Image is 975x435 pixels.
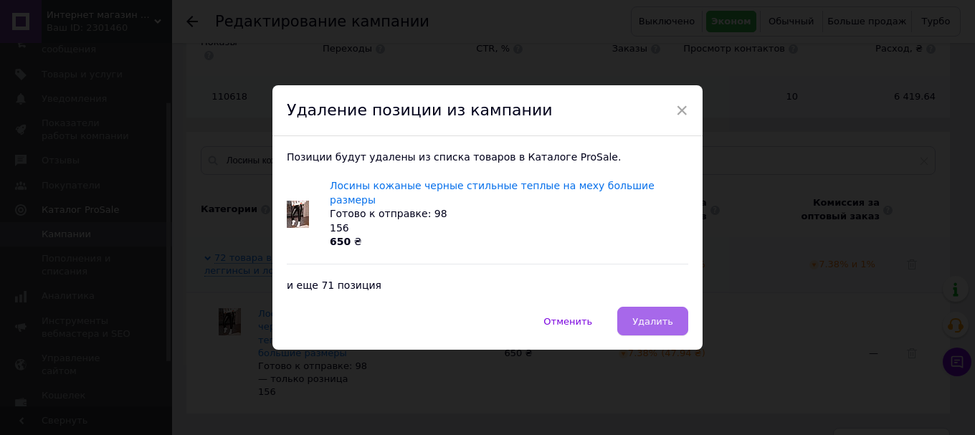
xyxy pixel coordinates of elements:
[330,222,349,234] span: 156
[330,235,688,249] div: ₴
[272,136,703,307] div: Позиции будут удалены из списка товаров в Каталоге ProSale.
[528,307,607,335] button: Отменить
[287,201,309,228] img: Лосины кожаные черные стильные теплые на меху большие размеры
[632,316,673,327] span: Удалить
[543,316,592,327] span: Отменить
[330,236,351,247] b: 650
[272,85,703,137] div: Удаление позиции из кампании
[330,207,688,221] div: Готово к отправке: 98
[330,180,655,206] a: Лосины кожаные черные стильные теплые на меху большие размеры
[287,264,688,293] div: и еще 71 позиция
[617,307,688,335] button: Удалить
[675,98,688,123] span: ×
